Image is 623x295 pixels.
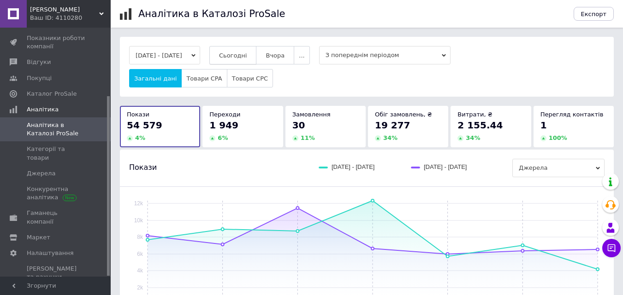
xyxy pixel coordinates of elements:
[574,7,614,21] button: Експорт
[27,249,74,257] span: Налаштування
[466,134,480,141] span: 34 %
[27,145,85,162] span: Категорії та товари
[27,74,52,82] span: Покупці
[27,90,77,98] span: Каталог ProSale
[292,120,305,131] span: 30
[27,58,51,66] span: Відгуки
[129,46,200,64] button: [DATE] - [DATE]
[218,134,228,141] span: 6 %
[540,120,547,131] span: 1
[27,169,55,178] span: Джерела
[138,8,285,19] h1: Аналітика в Каталозі ProSale
[581,11,607,17] span: Експорт
[457,120,503,131] span: 2 155.44
[219,52,247,59] span: Сьогодні
[27,233,50,242] span: Маркет
[129,69,182,87] button: Загальні дані
[135,134,145,141] span: 4 %
[549,134,567,141] span: 100 %
[457,111,492,118] span: Витрати, ₴
[134,75,177,82] span: Загальні дані
[137,284,143,291] text: 2k
[602,239,621,257] button: Чат з покупцем
[319,46,451,64] span: З попереднім періодом
[27,105,59,114] span: Аналітика
[134,200,143,207] text: 12k
[256,46,294,64] button: Вчора
[27,121,85,138] span: Аналітика в Каталозі ProSale
[137,267,143,274] text: 4k
[27,34,85,51] span: Показники роботи компанії
[30,6,99,14] span: Країна Шоколаду
[127,120,162,131] span: 54 579
[127,111,149,118] span: Покази
[512,159,605,177] span: Джерела
[30,14,111,22] div: Ваш ID: 4110280
[209,111,240,118] span: Переходи
[375,120,410,131] span: 19 277
[301,134,315,141] span: 11 %
[209,120,238,131] span: 1 949
[266,52,285,59] span: Вчора
[129,162,157,173] span: Покази
[27,185,85,202] span: Конкурентна аналітика
[227,69,273,87] button: Товари CPC
[181,69,227,87] button: Товари CPA
[299,52,304,59] span: ...
[375,111,432,118] span: Обіг замовлень, ₴
[137,251,143,257] text: 6k
[134,217,143,224] text: 10k
[209,46,257,64] button: Сьогодні
[292,111,331,118] span: Замовлення
[294,46,309,64] button: ...
[540,111,604,118] span: Перегляд контактів
[137,234,143,240] text: 8k
[186,75,222,82] span: Товари CPA
[27,209,85,226] span: Гаманець компанії
[383,134,398,141] span: 34 %
[232,75,268,82] span: Товари CPC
